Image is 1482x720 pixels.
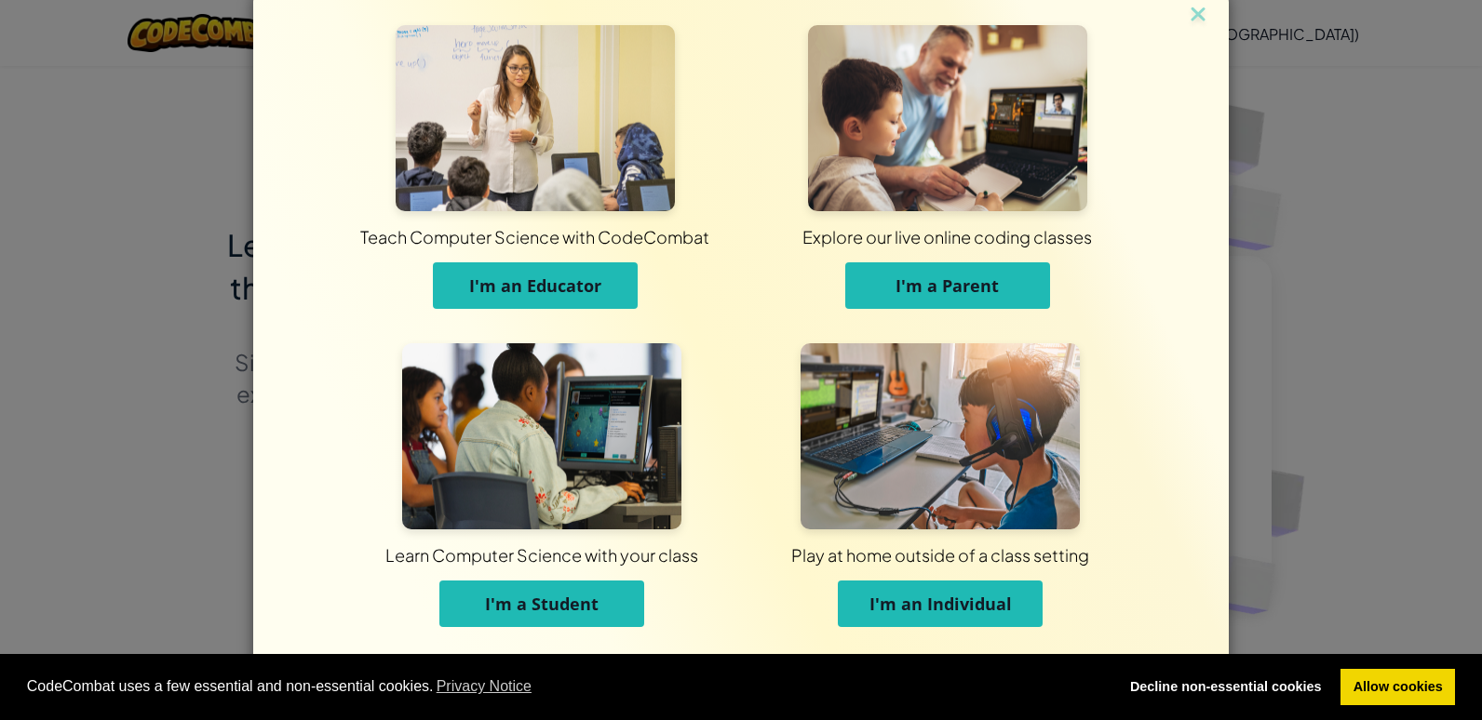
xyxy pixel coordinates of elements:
span: I'm a Student [485,593,599,615]
img: For Individuals [801,343,1080,529]
span: I'm an Individual [869,593,1012,615]
img: close icon [1186,2,1210,30]
img: For Educators [396,25,675,211]
img: For Parents [808,25,1087,211]
div: Play at home outside of a class setting [482,543,1398,567]
button: I'm a Student [439,580,644,627]
button: I'm a Parent [845,262,1050,309]
span: CodeCombat uses a few essential and non-essential cookies. [27,673,1103,700]
span: I'm a Parent [896,274,999,297]
span: I'm an Educator [469,274,601,297]
button: I'm an Individual [838,580,1043,627]
img: For Students [402,343,681,529]
div: Explore our live online coding classes [468,225,1426,248]
button: I'm an Educator [433,262,638,309]
a: allow cookies [1341,669,1455,706]
a: deny cookies [1117,669,1334,706]
a: learn more about cookies [434,673,535,700]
